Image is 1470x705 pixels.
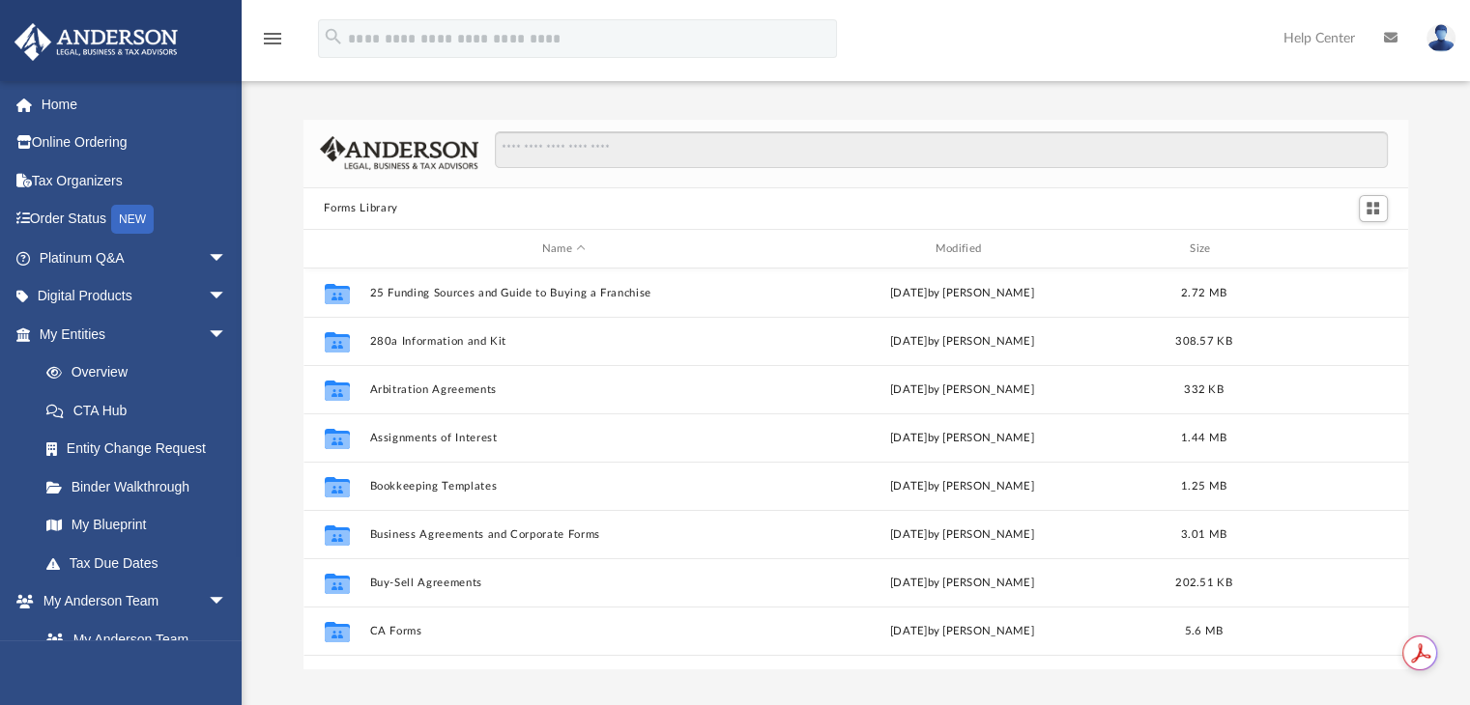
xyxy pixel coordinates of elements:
a: Home [14,85,256,124]
input: Search files and folders [495,131,1387,168]
button: 25 Funding Sources and Guide to Buying a Franchise [369,287,759,299]
a: Digital Productsarrow_drop_down [14,277,256,316]
div: Modified [766,240,1156,258]
div: [DATE] by [PERSON_NAME] [767,381,1157,399]
button: CA Forms [369,625,759,637]
div: id [1251,240,1386,258]
div: [DATE] by [PERSON_NAME] [767,333,1157,351]
a: CTA Hub [27,391,256,430]
button: 280a Information and Kit [369,335,759,348]
span: 1.25 MB [1181,481,1226,492]
i: menu [261,27,284,50]
div: grid [303,268,1409,668]
button: Arbitration Agreements [369,383,759,396]
img: User Pic [1427,24,1456,52]
a: Tax Organizers [14,161,256,200]
img: Anderson Advisors Platinum Portal [9,23,184,61]
div: [DATE] by [PERSON_NAME] [767,623,1157,640]
a: Tax Due Dates [27,544,256,582]
a: menu [261,37,284,50]
span: 2.72 MB [1181,288,1226,298]
a: My Anderson Teamarrow_drop_down [14,582,246,621]
div: NEW [111,205,154,234]
a: Platinum Q&Aarrow_drop_down [14,239,256,277]
button: Business Agreements and Corporate Forms [369,528,759,541]
a: Overview [27,353,256,392]
div: [DATE] by [PERSON_NAME] [767,285,1157,302]
span: 332 KB [1184,384,1224,395]
div: Size [1165,240,1242,258]
span: arrow_drop_down [208,277,246,317]
div: [DATE] by [PERSON_NAME] [767,526,1157,544]
span: 202.51 KB [1175,578,1231,588]
a: My Anderson Team [27,620,237,659]
span: 1.44 MB [1181,433,1226,443]
a: Binder Walkthrough [27,467,256,506]
span: 5.6 MB [1184,626,1223,636]
div: [DATE] by [PERSON_NAME] [767,430,1157,447]
button: Buy-Sell Agreements [369,577,759,589]
a: Entity Change Request [27,430,256,468]
span: arrow_drop_down [208,239,246,278]
button: Switch to Grid View [1359,195,1388,222]
div: [DATE] by [PERSON_NAME] [767,575,1157,592]
a: My Blueprint [27,506,246,545]
span: arrow_drop_down [208,582,246,622]
i: search [323,26,344,47]
div: Name [368,240,758,258]
button: Bookkeeping Templates [369,480,759,493]
div: id [311,240,360,258]
button: Forms Library [324,200,397,217]
a: Online Ordering [14,124,256,162]
a: My Entitiesarrow_drop_down [14,315,256,353]
span: 308.57 KB [1175,336,1231,347]
span: arrow_drop_down [208,315,246,354]
button: Assignments of Interest [369,432,759,444]
span: 3.01 MB [1181,529,1226,540]
div: [DATE] by [PERSON_NAME] [767,478,1157,495]
a: Order StatusNEW [14,200,256,240]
